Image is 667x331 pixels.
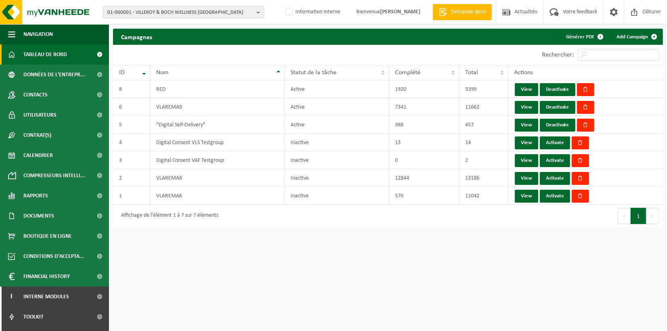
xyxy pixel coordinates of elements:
[514,69,533,76] span: Actions
[150,98,285,116] td: VLAREMA9
[540,136,570,149] a: Activate
[23,85,48,105] span: Contacts
[540,172,570,185] a: Activate
[23,24,53,44] span: Navigation
[540,154,570,167] a: Activate
[380,9,420,15] strong: [PERSON_NAME]
[389,151,459,169] td: 0
[284,98,389,116] td: Active
[515,101,538,114] a: View
[23,246,84,266] span: Conditions d'accepta...
[23,44,67,65] span: Tableau de bord
[107,6,253,19] span: 01-000001 - VILLEROY & BOCH WELLNESS [GEOGRAPHIC_DATA]
[389,80,459,98] td: 1920
[23,125,51,145] span: Contrat(s)
[150,134,285,151] td: Digital Consent VLS Testgroup
[515,136,538,149] a: View
[433,4,492,20] a: Demande devis
[23,307,44,327] span: Toolkit
[23,266,70,287] span: Financial History
[515,119,538,132] a: View
[23,206,54,226] span: Documents
[23,145,53,165] span: Calendrier
[23,105,56,125] span: Utilisateurs
[459,187,508,205] td: 11042
[113,98,150,116] td: 6
[150,169,285,187] td: VLAREMA8
[113,151,150,169] td: 3
[540,83,575,96] a: Deactivate
[284,80,389,98] td: Active
[150,187,285,205] td: VLAREMA6
[8,287,15,307] span: I
[117,209,218,223] div: Affichage de l'élément 1 à 7 sur 7 éléments
[449,8,488,16] span: Demande devis
[113,116,150,134] td: 5
[515,83,538,96] a: View
[23,287,69,307] span: Interne modules
[515,154,538,167] a: View
[113,187,150,205] td: 1
[284,169,389,187] td: Inactive
[284,151,389,169] td: Inactive
[156,69,169,76] span: Nom
[618,208,631,224] button: Previous
[610,29,662,45] a: Add Campaign
[23,65,85,85] span: Données de l'entrepr...
[389,116,459,134] td: 388
[113,169,150,187] td: 2
[459,169,508,187] td: 13186
[389,169,459,187] td: 12844
[113,134,150,151] td: 4
[515,190,538,203] a: View
[465,69,478,76] span: Total
[540,119,575,132] a: Deactivate
[103,6,264,18] button: 01-000001 - VILLEROY & BOCH WELLNESS [GEOGRAPHIC_DATA]
[459,151,508,169] td: 2
[284,6,340,18] label: Information interne
[389,134,459,151] td: 13
[459,116,508,134] td: 457
[540,190,570,203] a: Activate
[459,80,508,98] td: 3399
[284,116,389,134] td: Active
[23,186,48,206] span: Rapports
[389,187,459,205] td: 570
[389,98,459,116] td: 7341
[515,172,538,185] a: View
[23,165,85,186] span: Compresseurs intelli...
[113,29,160,44] h2: Campagnes
[631,208,646,224] button: 1
[395,69,420,76] span: Complété
[284,134,389,151] td: Inactive
[459,98,508,116] td: 11662
[542,52,574,59] label: Rechercher:
[459,134,508,151] td: 14
[119,69,125,76] span: ID
[284,187,389,205] td: Inactive
[113,80,150,98] td: 8
[646,208,659,224] button: Next
[150,116,285,134] td: “Digital Self-Delivery”
[150,151,285,169] td: Digital Consent VAF Testgroup
[291,69,337,76] span: Statut de la tâche
[23,226,72,246] span: Boutique en ligne
[150,80,285,98] td: RED
[540,101,575,114] a: Deactivate
[560,29,608,45] a: Générer PDF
